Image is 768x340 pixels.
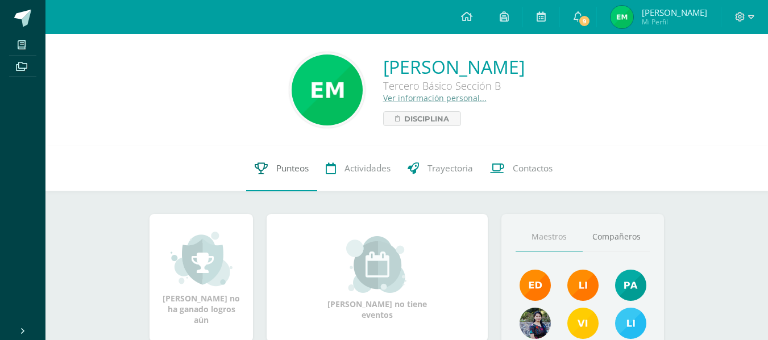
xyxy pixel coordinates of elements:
[578,15,591,27] span: 9
[642,17,707,27] span: Mi Perfil
[383,54,525,79] a: [PERSON_NAME]
[383,93,487,103] a: Ver información personal...
[513,162,553,174] span: Contactos
[567,308,599,339] img: 0ee4c74e6f621185b04bb9cfb72a2a5b.png
[516,223,583,251] a: Maestros
[481,146,561,191] a: Contactos
[615,270,646,301] img: 40c28ce654064086a0d3fb3093eec86e.png
[520,308,551,339] img: 9b17679b4520195df407efdfd7b84603.png
[615,308,646,339] img: 93ccdf12d55837f49f350ac5ca2a40a5.png
[567,270,599,301] img: cefb4344c5418beef7f7b4a6cc3e812c.png
[583,223,650,251] a: Compañeros
[344,162,391,174] span: Actividades
[611,6,633,28] img: 6b2265fe79377de6c3b5253d7a76ef55.png
[427,162,473,174] span: Trayectoria
[317,146,399,191] a: Actividades
[383,111,461,126] a: Disciplina
[383,79,525,93] div: Tercero Básico Sección B
[276,162,309,174] span: Punteos
[161,230,242,325] div: [PERSON_NAME] no ha ganado logros aún
[246,146,317,191] a: Punteos
[404,112,449,125] span: Disciplina
[399,146,481,191] a: Trayectoria
[171,230,233,287] img: achievement_small.png
[346,236,408,293] img: event_small.png
[520,270,551,301] img: f40e456500941b1b33f0807dd74ea5cf.png
[321,236,434,320] div: [PERSON_NAME] no tiene eventos
[292,54,363,125] img: adbacc822a283ccb24dbec91293d1030.png
[642,7,707,18] span: [PERSON_NAME]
